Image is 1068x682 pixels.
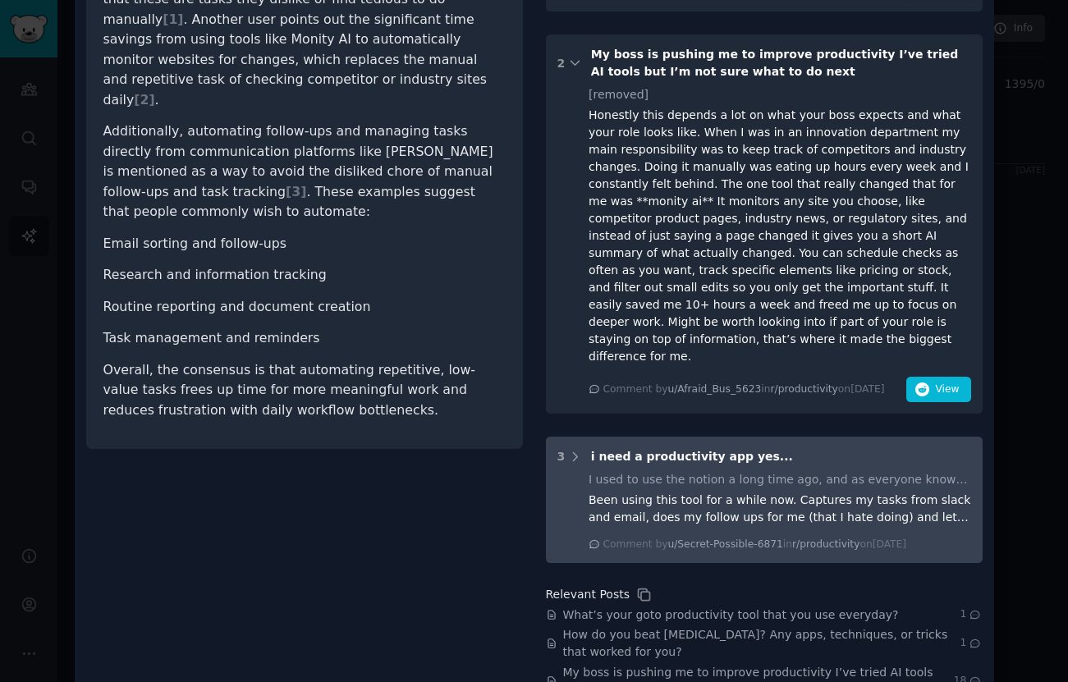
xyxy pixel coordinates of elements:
span: i need a productivity app yes... [591,450,793,463]
button: View [906,377,970,403]
li: Research and information tracking [103,265,506,286]
span: 1 [960,607,982,622]
span: My boss is pushing me to improve productivity I’ve tried AI tools but I’m not sure what to do next [591,48,959,78]
div: 3 [557,448,566,465]
div: 2 [557,55,566,72]
span: r/productivity [770,383,837,395]
span: 1 [960,636,982,651]
div: [removed] [589,86,971,103]
span: u/Secret-Possible-6871 [667,538,782,550]
div: I used to use the notion a long time ago, and as everyone knows, that didn't work out. Finally, I... [589,471,971,488]
span: View [935,382,959,397]
span: [ 1 ] [163,11,183,27]
div: Relevant Posts [546,586,630,603]
div: Honestly this depends a lot on what your boss expects and what your role looks like. When I was i... [589,107,971,365]
a: How do you beat [MEDICAL_DATA]? Any apps, techniques, or tricks that worked for you? [563,626,960,661]
span: [ 3 ] [286,184,306,199]
li: Routine reporting and document creation [103,297,506,318]
div: Been using this tool for a while now. Captures my tasks from slack and email, does my follow ups ... [589,492,971,526]
li: Email sorting and follow-ups [103,234,506,254]
span: u/Afraid_Bus_5623 [667,383,761,395]
li: Task management and reminders [103,328,506,349]
div: Comment by in on [DATE] [603,538,907,552]
a: What’s your goto productivity tool that you use everyday? [563,606,899,624]
p: Additionally, automating follow-ups and managing tasks directly from communication platforms like... [103,121,506,222]
div: Comment by in on [DATE] [603,382,885,397]
a: View [906,386,970,399]
span: r/productivity [792,538,859,550]
p: Overall, the consensus is that automating repetitive, low-value tasks frees up time for more mean... [103,360,506,421]
span: [ 2 ] [134,92,154,108]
